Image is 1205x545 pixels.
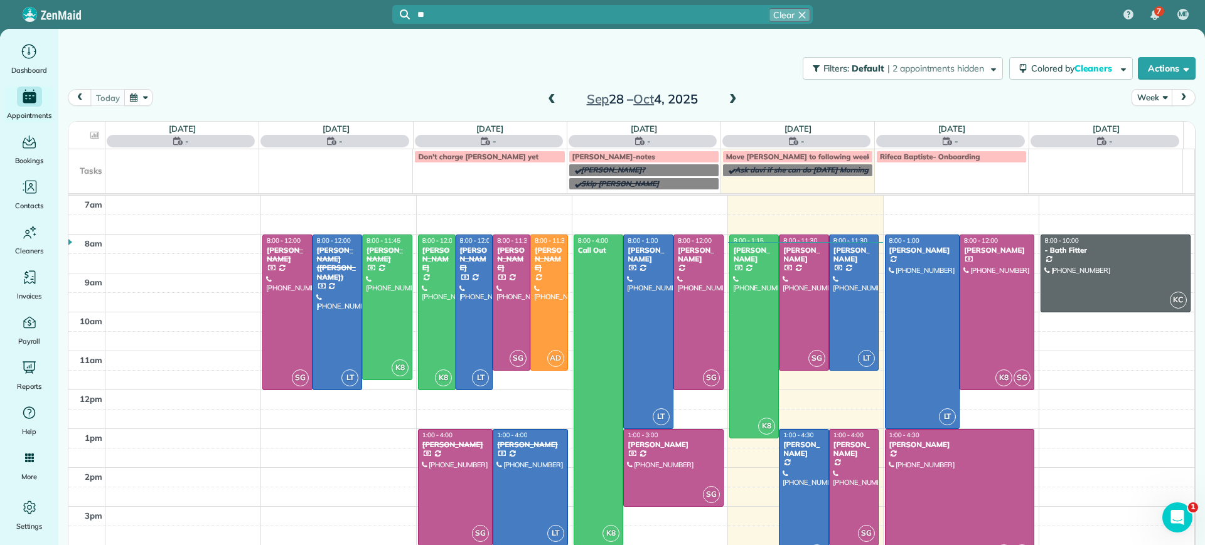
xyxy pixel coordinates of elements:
[833,431,864,439] span: 1:00 - 4:00
[11,64,47,77] span: Dashboard
[1179,9,1188,19] span: ME
[783,236,817,245] span: 8:00 - 11:30
[833,440,876,458] div: [PERSON_NAME]
[472,525,489,542] span: SG
[889,236,919,245] span: 8:00 - 1:00
[422,236,456,245] span: 8:00 - 12:00
[631,124,658,134] a: [DATE]
[493,135,496,147] span: -
[653,408,670,425] span: LT
[266,246,309,264] div: [PERSON_NAME]
[808,350,825,367] span: SG
[422,431,453,439] span: 1:00 - 4:00
[85,433,102,443] span: 1pm
[5,403,53,438] a: Help
[497,431,527,439] span: 1:00 - 4:00
[510,350,527,367] span: SG
[392,9,410,19] button: Focus search
[1074,63,1115,74] span: Cleaners
[1031,63,1117,74] span: Colored by
[90,89,125,106] button: today
[5,312,53,347] a: Payroll
[535,236,569,245] span: 8:00 - 11:30
[889,246,956,255] div: [PERSON_NAME]
[889,440,1031,449] div: [PERSON_NAME]
[995,369,1012,386] span: K8
[783,431,813,439] span: 1:00 - 4:30
[887,63,984,74] span: | 2 appointments hidden
[1045,236,1079,245] span: 8:00 - 10:00
[801,135,805,147] span: -
[858,350,875,367] span: LT
[15,245,43,257] span: Cleaners
[547,350,564,367] span: AD
[964,236,998,245] span: 8:00 - 12:00
[880,152,980,161] span: Rifeca Baptiste- Onboarding
[341,369,358,386] span: LT
[1132,89,1172,106] button: Week
[572,152,655,161] span: [PERSON_NAME]-notes
[1044,246,1187,255] div: - Bath Fitter
[7,109,52,122] span: Appointments
[5,132,53,167] a: Bookings
[678,236,712,245] span: 8:00 - 12:00
[564,92,720,106] h2: 28 – 4, 2025
[581,179,659,188] span: Skip [PERSON_NAME]
[317,236,351,245] span: 8:00 - 12:00
[5,357,53,393] a: Reports
[703,369,720,386] span: SG
[796,57,1003,80] a: Filters: Default | 2 appointments hidden
[367,236,400,245] span: 8:00 - 11:45
[803,57,1003,80] button: Filters: Default | 2 appointments hidden
[85,511,102,521] span: 3pm
[476,124,503,134] a: [DATE]
[852,63,885,74] span: Default
[418,152,538,161] span: Don't charge [PERSON_NAME] yet
[769,8,810,22] button: Clear
[577,246,620,255] div: Call Out
[1142,1,1168,29] div: 7 unread notifications
[785,124,811,134] a: [DATE]
[5,177,53,212] a: Contacts
[85,277,102,287] span: 9am
[1109,135,1113,147] span: -
[783,246,825,264] div: [PERSON_NAME]
[1014,369,1031,386] span: SG
[459,246,490,273] div: [PERSON_NAME]
[472,369,489,386] span: LT
[677,246,720,264] div: [PERSON_NAME]
[955,135,958,147] span: -
[21,470,37,483] span: More
[1138,57,1196,80] button: Actions
[938,124,965,134] a: [DATE]
[85,472,102,482] span: 2pm
[939,408,956,425] span: LT
[1009,57,1133,80] button: Colored byCleaners
[80,355,102,365] span: 11am
[858,525,875,542] span: SG
[534,246,564,273] div: [PERSON_NAME]
[833,246,876,264] div: [PERSON_NAME]
[547,525,564,542] span: LT
[85,238,102,248] span: 8am
[392,359,409,376] span: K8
[497,236,531,245] span: 8:00 - 11:30
[5,497,53,532] a: Settings
[68,89,92,106] button: prev
[758,418,775,435] span: K8
[963,246,1031,255] div: [PERSON_NAME]
[833,236,867,245] span: 8:00 - 11:30
[185,135,189,147] span: -
[627,246,670,264] div: [PERSON_NAME]
[578,236,608,245] span: 8:00 - 4:00
[1162,502,1192,532] iframe: Intercom live chat
[5,87,53,122] a: Appointments
[422,440,489,449] div: [PERSON_NAME]
[889,431,919,439] span: 1:00 - 4:30
[581,165,645,174] span: [PERSON_NAME]?
[602,525,619,542] span: K8
[633,91,654,107] span: Oct
[627,440,719,449] div: [PERSON_NAME]
[323,124,350,134] a: [DATE]
[1170,292,1187,309] span: KC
